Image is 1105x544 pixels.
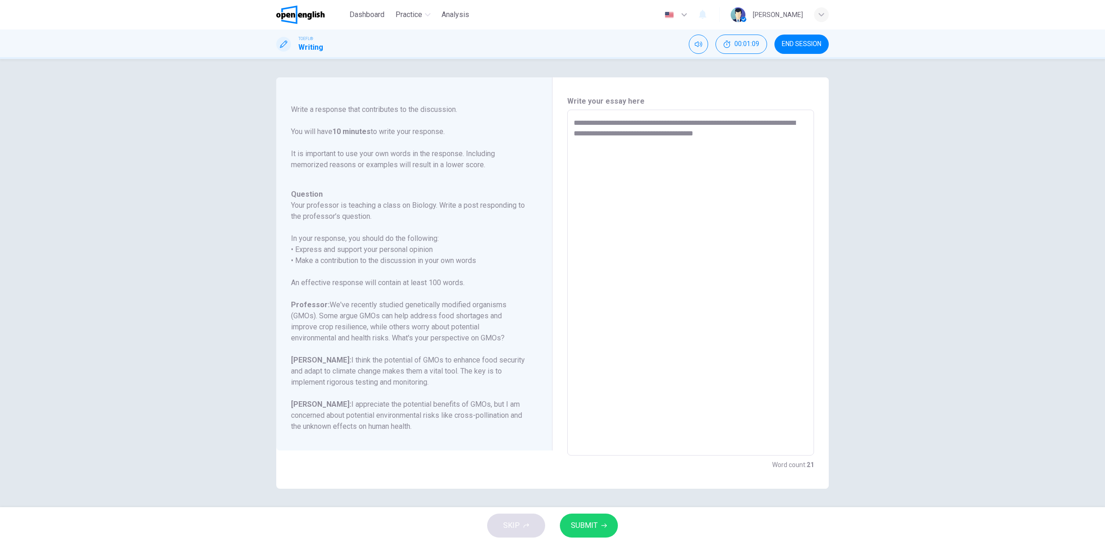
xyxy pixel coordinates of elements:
[291,399,526,432] h6: I appreciate the potential benefits of GMOs, but I am concerned about potential environmental ris...
[689,35,708,54] div: Mute
[291,189,526,200] h6: Question
[291,356,351,364] b: [PERSON_NAME]:
[731,7,745,22] img: Profile picture
[349,9,384,20] span: Dashboard
[807,461,814,468] strong: 21
[392,6,434,23] button: Practice
[291,299,526,344] h6: We've recently studied genetically modified organisms (GMOs). Some argue GMOs can help address fo...
[291,300,330,309] b: Professor:
[276,6,346,24] a: OpenEnglish logo
[298,35,313,42] span: TOEFL®
[438,6,473,23] button: Analysis
[276,6,325,24] img: OpenEnglish logo
[734,41,759,48] span: 00:01:09
[772,459,814,470] h6: Word count :
[774,35,829,54] button: END SESSION
[291,400,351,409] b: [PERSON_NAME]:
[560,514,618,538] button: SUBMIT
[346,6,388,23] button: Dashboard
[782,41,821,48] span: END SESSION
[332,127,371,136] b: 10 minutes
[567,96,814,107] h6: Write your essay here
[715,35,767,54] button: 00:01:09
[291,355,526,388] h6: I think the potential of GMOs to enhance food security and adapt to climate change makes them a v...
[753,9,803,20] div: [PERSON_NAME]
[298,42,323,53] h1: Writing
[442,9,469,20] span: Analysis
[291,233,526,266] h6: In your response, you should do the following: • Express and support your personal opinion • Make...
[571,519,598,532] span: SUBMIT
[291,49,526,170] p: For this task, you will read an online discussion. A professor has posted a question about a topi...
[395,9,422,20] span: Practice
[291,38,526,181] h6: Directions
[663,12,675,18] img: en
[715,35,767,54] div: Hide
[291,277,526,288] h6: An effective response will contain at least 100 words.
[291,200,526,222] h6: Your professor is teaching a class on Biology. Write a post responding to the professor’s question.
